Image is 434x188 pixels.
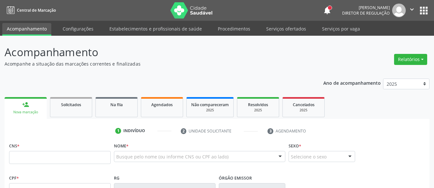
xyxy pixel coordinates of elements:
[406,4,418,17] button: 
[317,23,365,34] a: Serviços por vaga
[2,23,51,36] a: Acompanhamento
[5,44,302,60] p: Acompanhamento
[291,153,327,160] span: Selecione o sexo
[342,10,390,16] span: Diretor de regulação
[191,108,229,113] div: 2025
[22,101,29,108] div: person_add
[110,102,123,107] span: Na fila
[61,102,81,107] span: Solicitados
[418,5,429,16] button: apps
[17,7,56,13] span: Central de Marcação
[289,141,301,151] label: Sexo
[9,141,19,151] label: CNS
[287,108,320,113] div: 2025
[323,79,381,87] p: Ano de acompanhamento
[58,23,98,34] a: Configurações
[248,102,268,107] span: Resolvidos
[392,4,406,17] img: img
[323,6,332,15] button: notifications
[293,102,315,107] span: Cancelados
[116,153,229,160] span: Busque pelo nome (ou informe CNS ou CPF ao lado)
[115,128,121,134] div: 1
[9,110,42,115] div: Nova marcação
[5,60,302,67] p: Acompanhe a situação das marcações correntes e finalizadas
[219,173,252,183] label: Órgão emissor
[213,23,255,34] a: Procedimentos
[151,102,173,107] span: Agendados
[242,108,274,113] div: 2025
[342,5,390,10] div: [PERSON_NAME]
[105,23,206,34] a: Estabelecimentos e profissionais de saúde
[5,5,56,16] a: Central de Marcação
[123,128,145,134] div: Indivíduo
[394,54,427,65] button: Relatórios
[114,141,129,151] label: Nome
[262,23,311,34] a: Serviços ofertados
[191,102,229,107] span: Não compareceram
[114,173,119,183] label: RG
[408,6,415,13] i: 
